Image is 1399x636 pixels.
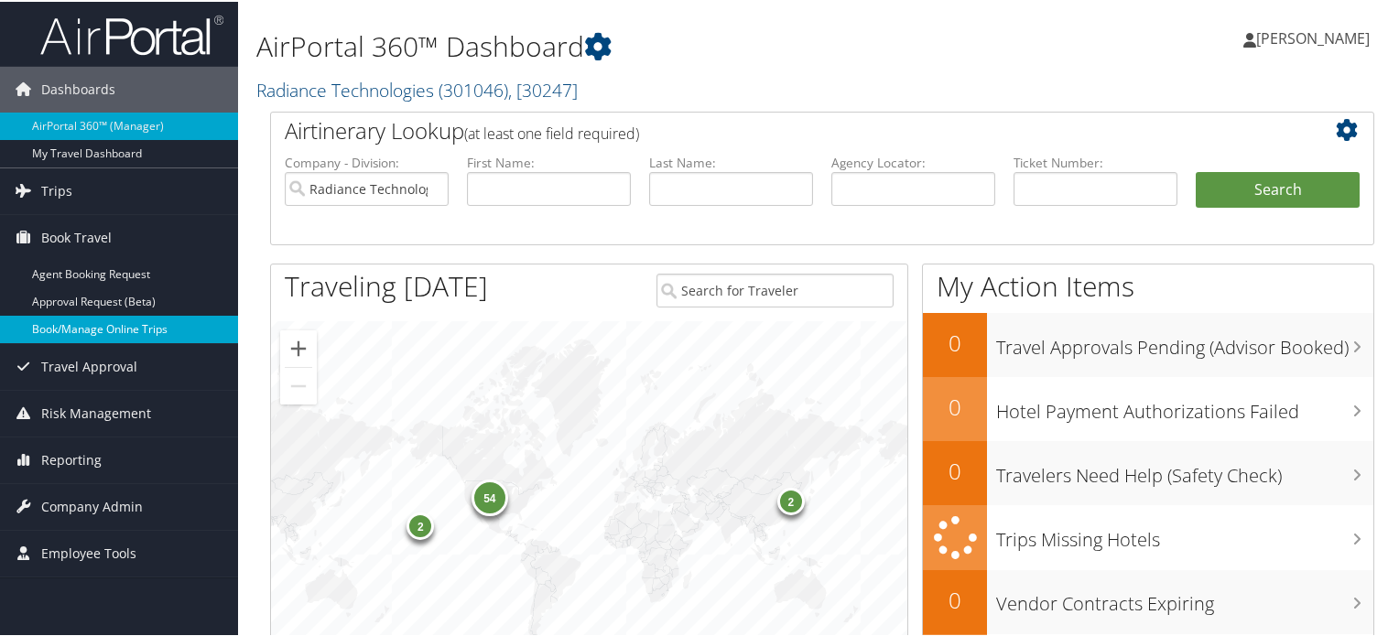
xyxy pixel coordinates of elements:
[649,152,813,170] label: Last Name:
[996,388,1373,423] h3: Hotel Payment Authorizations Failed
[280,329,317,365] button: Zoom in
[923,454,987,485] h2: 0
[923,326,987,357] h2: 0
[923,375,1373,439] a: 0Hotel Payment Authorizations Failed
[1196,170,1360,207] button: Search
[41,65,115,111] span: Dashboards
[1256,27,1370,47] span: [PERSON_NAME]
[923,503,1373,568] a: Trips Missing Hotels
[464,122,639,142] span: (at least one field required)
[1243,9,1388,64] a: [PERSON_NAME]
[256,26,1011,64] h1: AirPortal 360™ Dashboard
[923,568,1373,632] a: 0Vendor Contracts Expiring
[40,12,223,55] img: airportal-logo.png
[41,342,137,388] span: Travel Approval
[923,583,987,614] h2: 0
[41,482,143,528] span: Company Admin
[407,511,434,538] div: 2
[285,113,1268,145] h2: Airtinerary Lookup
[41,529,136,575] span: Employee Tools
[923,439,1373,503] a: 0Travelers Need Help (Safety Check)
[996,452,1373,487] h3: Travelers Need Help (Safety Check)
[256,76,578,101] a: Radiance Technologies
[41,389,151,435] span: Risk Management
[41,167,72,212] span: Trips
[41,213,112,259] span: Book Travel
[656,272,895,306] input: Search for Traveler
[776,486,804,513] div: 2
[439,76,508,101] span: ( 301046 )
[285,152,449,170] label: Company - Division:
[280,366,317,403] button: Zoom out
[996,324,1373,359] h3: Travel Approvals Pending (Advisor Booked)
[996,516,1373,551] h3: Trips Missing Hotels
[285,265,488,304] h1: Traveling [DATE]
[923,390,987,421] h2: 0
[508,76,578,101] span: , [ 30247 ]
[471,478,507,514] div: 54
[831,152,995,170] label: Agency Locator:
[1014,152,1177,170] label: Ticket Number:
[996,580,1373,615] h3: Vendor Contracts Expiring
[923,265,1373,304] h1: My Action Items
[923,311,1373,375] a: 0Travel Approvals Pending (Advisor Booked)
[41,436,102,481] span: Reporting
[467,152,631,170] label: First Name:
